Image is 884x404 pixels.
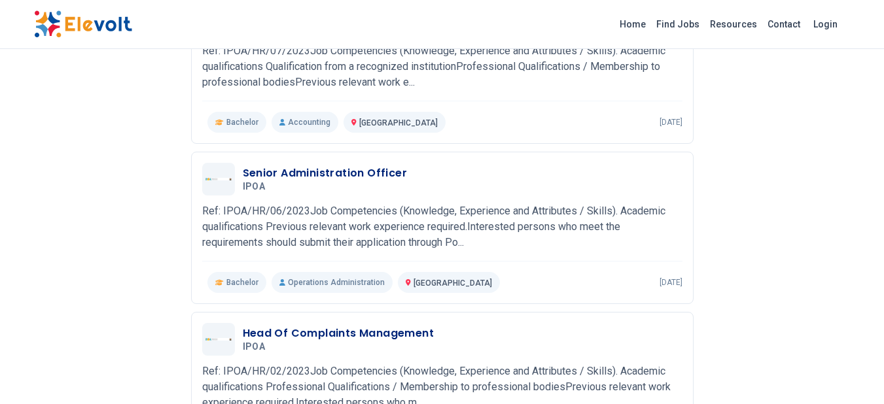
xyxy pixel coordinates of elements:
[243,181,265,193] span: IPOA
[226,277,258,288] span: Bachelor
[414,278,492,288] span: [GEOGRAPHIC_DATA]
[202,163,682,293] a: IPOASenior Administration OfficerIPOARef: IPOA/HR/06/2023Job Competencies (Knowledge, Experience ...
[272,112,338,133] p: Accounting
[205,178,232,180] img: IPOA
[202,203,682,250] p: Ref: IPOA/HR/06/2023Job Competencies (Knowledge, Experience and Attributes / Skills). Academic qu...
[202,3,682,133] a: IPOASenior Risk And Audit OfficerIPOARef: IPOA/HR/07/2023Job Competencies (Knowledge, Experience ...
[226,117,258,127] span: Bachelor
[819,341,884,404] iframe: Chat Widget
[34,10,132,38] img: Elevolt
[762,14,805,35] a: Contact
[805,11,845,37] a: Login
[660,277,682,288] p: [DATE]
[243,341,265,353] span: IPOA
[243,165,408,181] h3: Senior Administration Officer
[705,14,762,35] a: Resources
[359,118,438,127] span: [GEOGRAPHIC_DATA]
[614,14,651,35] a: Home
[660,117,682,127] p: [DATE]
[205,338,232,340] img: IPOA
[243,326,434,341] h3: Head Of Complaints Management
[202,43,682,90] p: Ref: IPOA/HR/07/2023Job Competencies (Knowledge, Experience and Attributes / Skills). Academic qu...
[272,272,393,293] p: Operations Administration
[651,14,705,35] a: Find Jobs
